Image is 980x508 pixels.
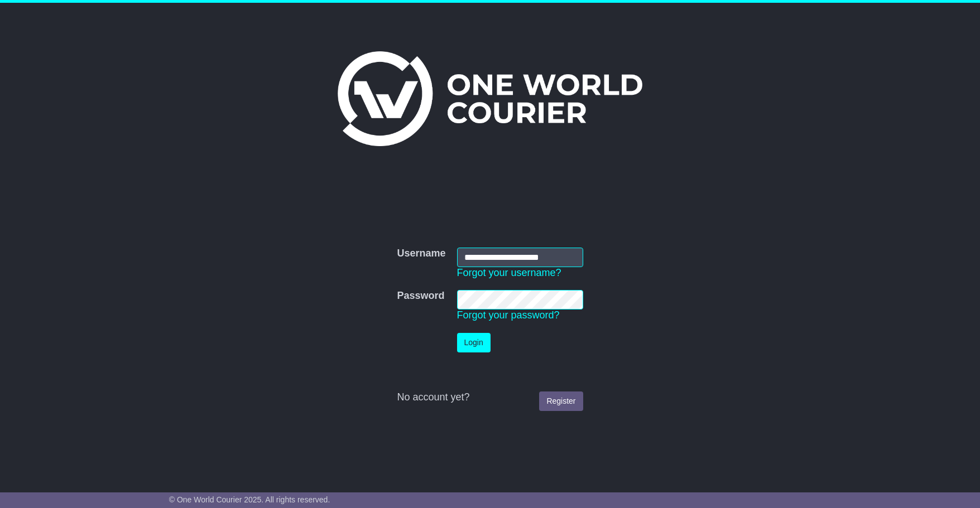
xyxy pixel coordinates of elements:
a: Forgot your username? [457,267,561,278]
label: Password [397,290,444,302]
div: No account yet? [397,391,583,404]
label: Username [397,248,445,260]
img: One World [338,51,642,146]
a: Forgot your password? [457,309,560,321]
a: Register [539,391,583,411]
button: Login [457,333,491,352]
span: © One World Courier 2025. All rights reserved. [169,495,330,504]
